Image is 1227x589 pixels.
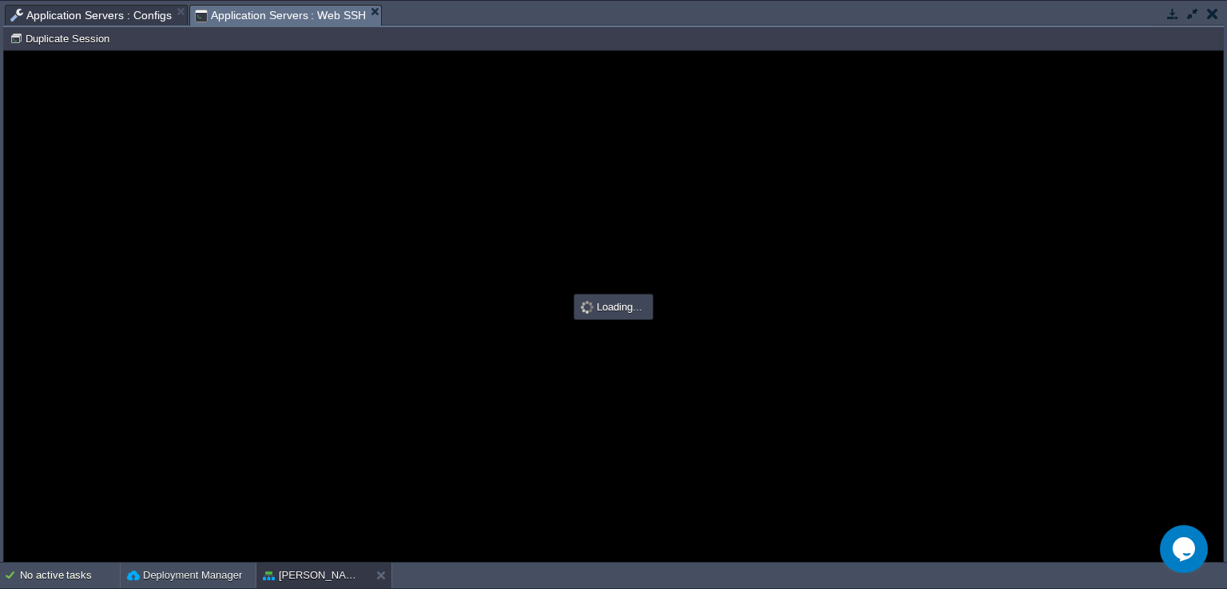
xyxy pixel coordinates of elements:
[1160,525,1211,573] iframe: chat widget
[195,6,367,26] span: Application Servers : Web SSH
[10,6,172,25] span: Application Servers : Configs
[127,567,242,583] button: Deployment Manager
[263,567,363,583] button: [PERSON_NAME]
[576,296,651,318] div: Loading...
[10,31,114,45] button: Duplicate Session
[20,563,120,588] div: No active tasks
